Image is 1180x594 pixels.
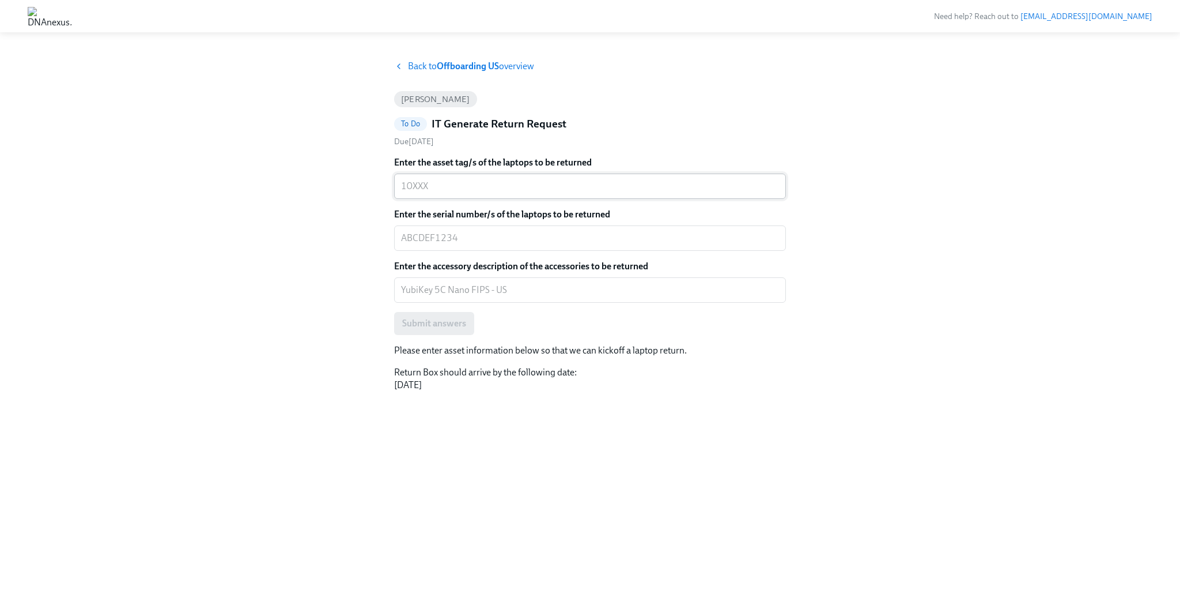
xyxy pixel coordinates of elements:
label: Enter the asset tag/s of the laptops to be returned [394,156,786,169]
span: Monday, October 20th 2025, 9:00 am [394,137,434,146]
span: [PERSON_NAME] [394,95,477,104]
p: Return Box should arrive by the following date: [DATE] [394,366,786,392]
span: Need help? Reach out to [934,12,1152,21]
span: To Do [394,119,427,128]
img: DNAnexus, Inc. [28,7,72,25]
a: Back toOffboarding USoverview [394,60,786,73]
strong: Offboarding US [437,61,499,72]
a: [EMAIL_ADDRESS][DOMAIN_NAME] [1020,12,1152,21]
label: Enter the accessory description of the accessories to be returned [394,260,786,273]
span: Back to overview [408,60,534,73]
label: Enter the serial number/s of the laptops to be returned [394,208,786,221]
h5: IT Generate Return Request [432,116,566,131]
p: Please enter asset information below so that we can kickoff a laptop return. [394,344,786,357]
